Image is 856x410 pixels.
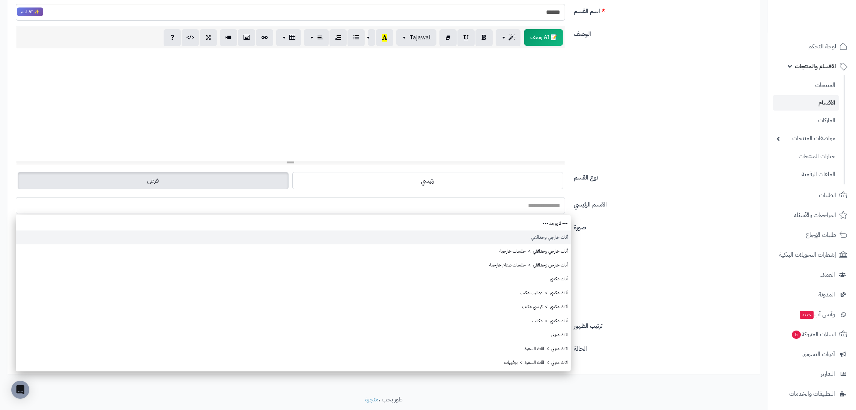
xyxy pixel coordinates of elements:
[773,385,851,403] a: التطبيقات والخدمات
[799,309,835,320] span: وآتس آب
[16,286,571,300] a: أثاث مكتبي > دواليب مكتب
[773,95,839,111] a: الأقسام
[773,286,851,304] a: المدونة
[16,300,571,314] a: أثاث مكتبي > كراسي مكتب
[16,314,571,328] a: أثاث مكتبي > مكاتب
[396,29,436,46] button: Tajawal
[779,250,836,260] span: إشعارات التحويلات البنكية
[773,130,839,147] a: مواصفات المنتجات
[421,176,435,185] span: رئيسي
[773,166,839,183] a: الملفات الرقمية
[791,329,836,340] span: السلات المتروكة
[571,341,758,353] label: الحالة
[16,272,571,286] a: أثاث مكتبي
[17,7,43,16] span: انقر لاستخدام رفيقك الذكي
[16,230,571,244] a: أثاث خارجي وحدائقي
[773,246,851,264] a: إشعارات التحويلات البنكية
[524,29,563,46] span: انقر لاستخدام رفيقك الذكي
[773,186,851,204] a: الطلبات
[773,226,851,244] a: طلبات الإرجاع
[820,269,835,280] span: العملاء
[571,170,758,182] label: نوع القسم
[821,369,835,379] span: التقارير
[11,381,29,399] div: Open Intercom Messenger
[800,311,814,319] span: جديد
[773,148,839,165] a: خيارات المنتجات
[571,27,758,39] label: الوصف
[806,230,836,240] span: طلبات الإرجاع
[16,342,571,356] a: اثاث منزلي > اثاث السفرة
[802,349,835,359] span: أدوات التسويق
[773,206,851,224] a: المراجعات والأسئلة
[16,244,571,258] a: أثاث خارجي وحدائقي > جلسات خارجية
[773,77,839,93] a: المنتجات
[773,37,851,55] a: لوحة التحكم
[795,61,836,72] span: الأقسام والمنتجات
[773,112,839,129] a: الماركات
[773,305,851,323] a: وآتس آبجديد
[571,319,758,331] label: ترتيب الظهور
[773,266,851,284] a: العملاء
[773,345,851,363] a: أدوات التسويق
[410,33,430,42] span: Tajawal
[773,325,851,343] a: السلات المتروكة5
[808,41,836,52] span: لوحة التحكم
[16,217,571,230] a: --- لا يوجد ---
[819,190,836,201] span: الطلبات
[16,258,571,272] a: أثاث خارجي وحدائقي > جلسات طعام خارجية
[773,365,851,383] a: التقارير
[805,20,849,36] img: logo-2.png
[794,210,836,220] span: المراجعات والأسئلة
[792,331,801,339] span: 5
[571,197,758,209] label: القسم الرئيسي
[365,395,379,404] a: متجرة
[789,389,835,399] span: التطبيقات والخدمات
[16,328,571,342] a: اثاث منزلي
[571,220,758,232] label: صورة
[16,356,571,370] a: اثاث منزلي > اثاث السفرة > بوفيهات
[147,176,159,185] span: فرعى
[818,289,835,300] span: المدونة
[571,4,758,16] label: اسم القسم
